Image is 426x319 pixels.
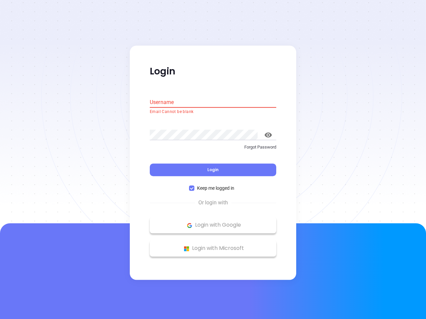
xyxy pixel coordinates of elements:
p: Login with Microsoft [153,244,273,254]
span: Keep me logged in [194,185,237,192]
p: Login with Google [153,220,273,230]
img: Microsoft Logo [182,245,191,253]
p: Email Cannot be blank [150,109,276,115]
button: Google Logo Login with Google [150,217,276,234]
img: Google Logo [185,221,194,230]
a: Forgot Password [150,144,276,156]
button: Microsoft Logo Login with Microsoft [150,240,276,257]
button: Login [150,164,276,176]
button: toggle password visibility [260,127,276,143]
p: Login [150,65,276,77]
span: Login [207,167,219,173]
p: Forgot Password [150,144,276,151]
span: Or login with [195,199,231,207]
